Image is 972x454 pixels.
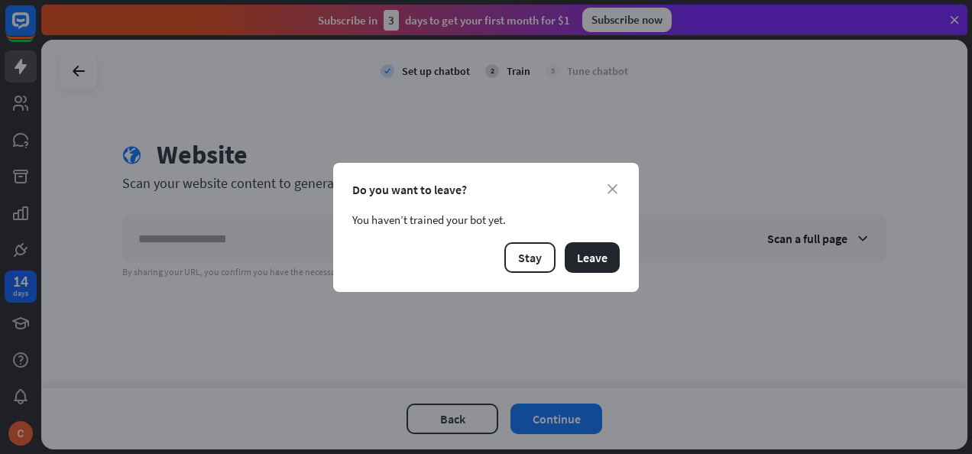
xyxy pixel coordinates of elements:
i: close [607,184,617,194]
div: Do you want to leave? [352,182,620,197]
button: Leave [565,242,620,273]
button: Stay [504,242,556,273]
div: You haven’t trained your bot yet. [352,212,620,227]
button: Open LiveChat chat widget [12,6,58,52]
